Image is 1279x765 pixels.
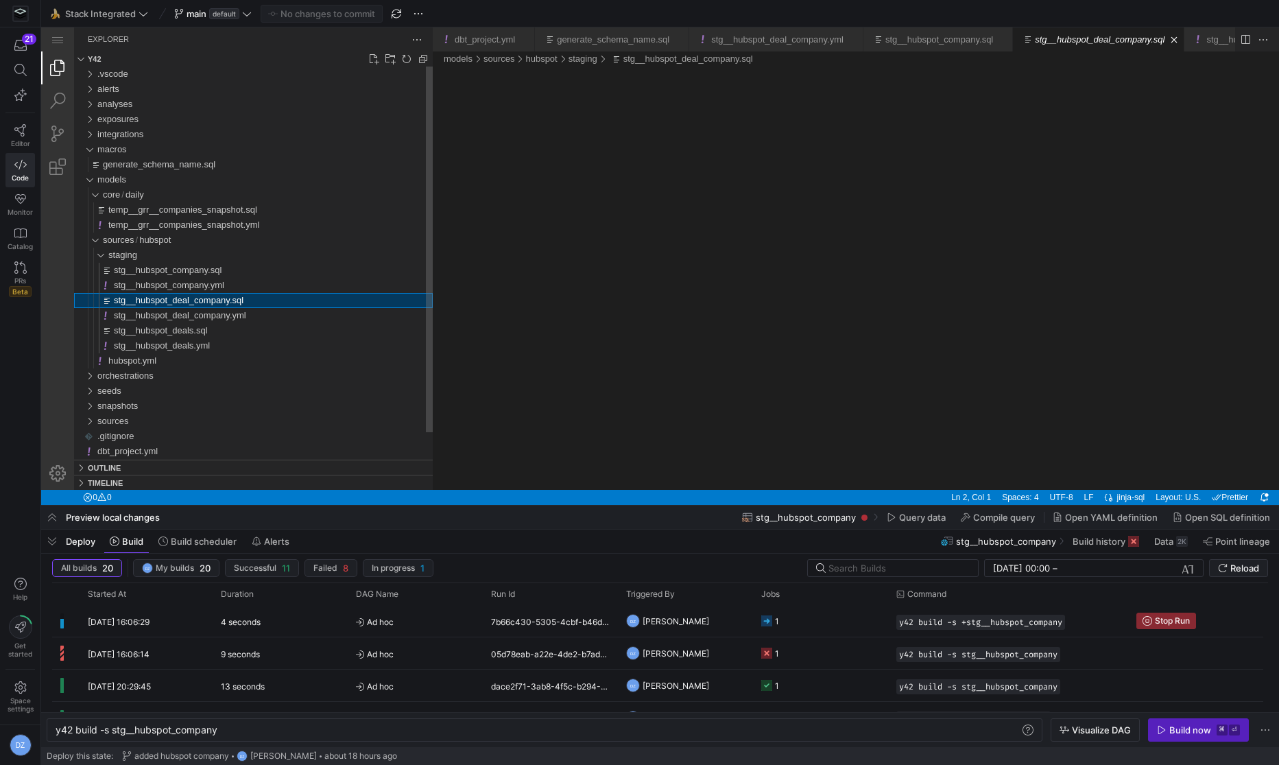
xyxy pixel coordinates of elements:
div: /models/sources/hubspot [62,205,392,220]
div: stg__hubspot_company.sql [33,235,392,250]
span: Reload [1230,563,1259,574]
div: stg__hubspot_company.yml [33,250,392,266]
a: Ln 2, Col 1 [907,462,953,478]
span: macros [56,117,86,127]
span: 1 [420,563,425,574]
div: alerts [33,54,392,69]
span: Editor [11,139,30,148]
span: Get started [8,642,32,658]
li: New Folder... [342,25,356,38]
span: Failed [313,563,337,573]
div: /models [403,24,431,39]
span: / [80,162,83,172]
div: 1 [775,605,779,637]
span: stg__hubspot_deal_company.yml [73,283,205,293]
button: Query data [881,506,952,529]
div: .vscode [33,39,392,54]
span: Deploy this state: [47,751,113,761]
span: Point lineage [1215,536,1270,547]
div: 1 [775,637,779,670]
div: /snapshots [56,371,392,386]
div: /models/sources/hubspot/staging/stg__hubspot_deal_company.sql [567,24,712,39]
y42-duration: 13 seconds [221,681,265,692]
a: stg__hubspot_company.sql [844,7,952,17]
div: /models/core/daily [62,160,392,175]
a: Spaces: 4 [957,462,1001,478]
div: models [33,145,392,160]
input: Start datetime [993,563,1050,574]
span: added hubspot company [134,751,229,761]
div: /models/sources/hubspot/staging/stg__hubspot_deals.yml [58,311,392,326]
button: Build [104,530,150,553]
div: /models/sources/hubspot/staging [67,220,392,235]
span: Data [1154,536,1173,547]
ul: Tab actions [628,5,647,19]
span: Run Id [491,589,515,599]
a: jinja-sql [1074,462,1108,478]
a: stg__hubspot_company.yml [1165,7,1276,17]
kbd: ⏎ [1229,725,1240,735]
span: y42 build -s +stg__hubspot_company [899,617,1062,627]
button: Stop Run [1136,613,1196,629]
span: In progress [372,563,415,573]
span: models [56,147,85,157]
a: hubspot [484,26,516,36]
span: My builds [156,563,194,573]
ul: Tab actions [1123,5,1143,19]
a: core [62,162,84,172]
div: Ln 2, Col 1 [905,462,955,478]
span: 🍌 [50,9,60,19]
div: temp__grr__companies_snapshot.sql [33,175,392,190]
div: DZ [10,734,32,756]
div: /models/sources/hubspot [484,24,516,39]
a: Close (⌘W) [1126,5,1140,19]
div: 21 [22,34,36,45]
div: Outline Section [33,432,392,447]
li: Close (⌘W) [805,5,819,19]
div: /macros [56,115,392,130]
div: /models/sources/hubspot/staging/stg__hubspot_company.sql [58,235,392,250]
div: /.gitignore [41,401,392,416]
h3: Outline [47,433,80,448]
span: Query data [899,512,946,523]
div: macros [33,115,392,130]
div: /models [56,145,392,160]
span: sources [56,388,88,399]
div: /models/sources/hubspot/staging/stg__hubspot_deal_company.sql [58,266,392,281]
button: DZ [5,731,35,760]
a: Monitor [5,187,35,222]
button: added hubspot companyDZ[PERSON_NAME]about 18 hours ago [119,747,401,765]
div: seeds [33,356,392,371]
button: DZMy builds20 [133,559,219,577]
span: Open SQL definition [1185,512,1270,523]
span: 20 [200,563,211,574]
span: 11 [282,563,290,574]
span: generate_schema_name.sql [62,132,174,142]
div: /models/sources/hubspot/staging/stg__hubspot_deal_company.yml [58,281,392,296]
span: default [209,8,239,19]
button: Getstarted [5,610,35,663]
ul: Tab actions [474,5,493,19]
div: stg__hubspot_deal_company.yml [33,281,392,296]
span: daily [84,162,103,172]
span: stg__hubspot_deals.yml [73,313,169,323]
div: /dbt_project.yml [41,416,392,432]
span: Build scheduler [171,536,237,547]
div: Layout: U.S. [1109,462,1165,478]
span: staging [67,222,96,233]
div: 2K [1176,536,1188,547]
span: Alerts [264,536,289,547]
span: Ad hoc [356,670,475,703]
a: stg__hubspot_deal_company.sql [582,26,712,36]
a: sources [442,26,474,36]
ul: Tab actions [952,5,971,19]
a: Collapse Folders in Explorer [375,25,389,38]
span: about 18 hours ago [324,751,397,761]
div: orchestrations [33,341,392,356]
span: dbt_project.yml [56,419,117,429]
div: hubspot [33,205,392,220]
span: snapshots [56,373,97,384]
div: LF [1038,462,1058,478]
span: Ad hoc [356,703,475,735]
